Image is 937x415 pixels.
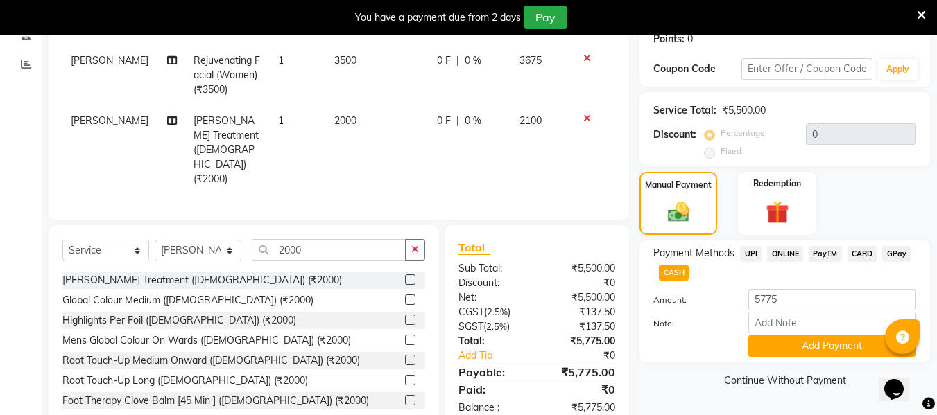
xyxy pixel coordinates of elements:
span: 0 % [465,114,481,128]
span: CGST [458,306,484,318]
div: Highlights Per Foil ([DEMOGRAPHIC_DATA]) (₹2000) [62,313,296,328]
div: Discount: [653,127,696,142]
span: Total [458,240,490,255]
input: Amount [748,289,916,310]
span: [PERSON_NAME] [71,114,148,127]
span: 2100 [519,114,542,127]
div: Sub Total: [448,261,537,276]
div: Balance : [448,400,537,415]
div: Mens Global Colour On Wards ([DEMOGRAPHIC_DATA]) (₹2000) [62,333,351,348]
img: _cash.svg [661,200,696,224]
label: Amount: [643,294,737,306]
span: 3500 [334,54,356,67]
span: Payment Methods [653,246,734,261]
div: 0 [687,32,693,46]
a: Continue Without Payment [642,373,927,388]
div: Root Touch-Up Medium Onward ([DEMOGRAPHIC_DATA]) (₹2000) [62,353,360,368]
label: Manual Payment [645,179,712,191]
div: Root Touch-Up Long ([DEMOGRAPHIC_DATA]) (₹2000) [62,373,308,388]
div: ₹5,500.00 [537,290,626,305]
input: Search or Scan [252,239,406,261]
span: CASH [659,265,689,281]
span: 0 F [437,53,451,68]
div: ₹5,775.00 [537,364,626,380]
span: 0 F [437,114,451,128]
span: 2000 [334,114,356,127]
div: ₹0 [552,348,626,363]
div: Global Colour Medium ([DEMOGRAPHIC_DATA]) (₹2000) [62,293,313,308]
div: ₹5,500.00 [537,261,626,276]
span: Rejuvenating Facial (Women) (₹3500) [194,54,260,96]
input: Enter Offer / Coupon Code [741,58,872,80]
div: Service Total: [653,103,716,118]
span: [PERSON_NAME] Treatment ([DEMOGRAPHIC_DATA]) (₹2000) [194,114,259,185]
div: Coupon Code [653,62,741,76]
span: 1 [278,54,284,67]
div: Total: [448,334,537,348]
div: Payable: [448,364,537,380]
img: _gift.svg [759,198,796,227]
div: Foot Therapy Clove Balm [45 Min ] ([DEMOGRAPHIC_DATA]) (₹2000) [62,394,369,408]
a: Add Tip [448,348,551,363]
div: ₹0 [537,276,626,290]
div: You have a payment due from 2 days [355,10,521,25]
div: ( ) [448,319,537,334]
div: ₹5,775.00 [537,334,626,348]
label: Percentage [721,127,765,139]
div: ₹137.50 [537,319,626,334]
input: Add Note [748,312,916,333]
div: Net: [448,290,537,305]
div: Discount: [448,276,537,290]
span: [PERSON_NAME] [71,54,148,67]
div: ₹0 [537,381,626,398]
span: ONLINE [767,246,803,262]
span: PayTM [809,246,842,262]
div: Paid: [448,381,537,398]
iframe: chat widget [879,360,923,401]
span: | [456,114,459,128]
div: ( ) [448,305,537,319]
label: Note: [643,317,737,330]
button: Apply [878,59,918,80]
span: UPI [740,246,762,262]
div: [PERSON_NAME] Treatment ([DEMOGRAPHIC_DATA]) (₹2000) [62,273,342,288]
span: | [456,53,459,68]
span: 3675 [519,54,542,67]
button: Add Payment [748,335,916,357]
span: CARD [848,246,877,262]
label: Fixed [721,145,741,157]
span: GPay [882,246,911,262]
span: 0 % [465,53,481,68]
span: SGST [458,320,483,333]
div: ₹5,500.00 [722,103,766,118]
div: Points: [653,32,685,46]
div: ₹137.50 [537,305,626,319]
label: Redemption [753,177,801,190]
span: 2.5% [487,306,508,317]
span: 2.5% [486,321,507,332]
span: 1 [278,114,284,127]
button: Pay [524,6,567,29]
div: ₹5,775.00 [537,400,626,415]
